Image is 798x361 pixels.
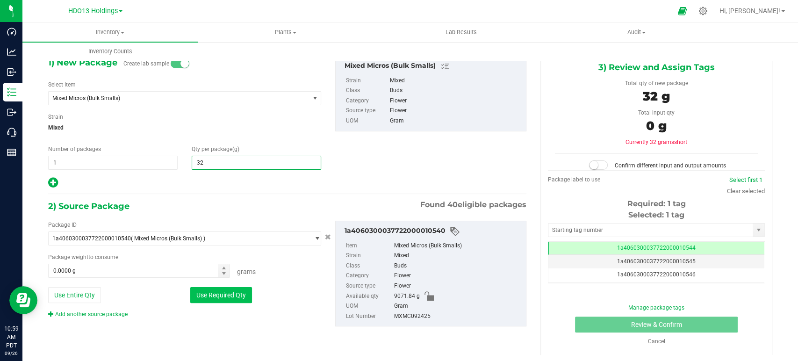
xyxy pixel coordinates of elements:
[394,291,420,302] span: 9071.84 g
[598,60,714,74] span: 3) Review and Assign Tags
[76,47,145,56] span: Inventory Counts
[48,254,118,260] span: Package to consume
[218,264,230,271] span: Increase value
[346,271,392,281] label: Category
[237,268,256,275] span: Grams
[7,148,16,157] inline-svg: Reports
[49,264,230,277] input: 0.0000 g
[549,28,724,36] span: Audit
[575,317,737,332] button: Review & Confirm
[198,28,373,36] span: Plants
[48,222,77,228] span: Package ID
[192,146,239,152] span: Qty per package
[638,109,675,116] span: Total input qty
[643,89,670,104] span: 32 g
[52,235,131,242] span: 1a4060300037722000010540
[390,116,521,126] div: Gram
[198,22,373,42] a: Plants
[346,301,392,311] label: UOM
[22,22,198,42] a: Inventory
[48,199,129,213] span: 2) Source Package
[48,56,117,70] span: 1) New Package
[394,251,521,261] div: Mixed
[48,80,76,89] label: Select Item
[131,235,205,242] span: ( Mixed Micros (Bulk Smalls) )
[346,116,388,126] label: UOM
[628,210,684,219] span: Selected: 1 tag
[346,96,388,106] label: Category
[346,241,392,251] label: Item
[9,286,37,314] iframe: Resource center
[390,76,521,86] div: Mixed
[617,245,696,251] span: 1a4060300037722000010544
[190,287,252,303] button: Use Required Qty
[4,325,18,350] p: 10:59 AM PDT
[346,261,392,271] label: Class
[48,181,58,188] span: Add new output
[549,22,724,42] a: Audit
[548,176,600,183] span: Package label to use
[394,241,521,251] div: Mixed Micros (Bulk Smalls)
[394,261,521,271] div: Buds
[7,67,16,77] inline-svg: Inbound
[22,42,198,61] a: Inventory Counts
[22,28,198,36] span: Inventory
[48,287,101,303] button: Use Entire Qty
[345,61,521,72] div: Mixed Micros (Bulk Smalls)
[374,22,549,42] a: Lab Results
[346,86,388,96] label: Class
[7,128,16,137] inline-svg: Call Center
[48,113,63,121] label: Strain
[394,301,521,311] div: Gram
[68,7,118,15] span: HDO13 Holdings
[447,200,458,209] span: 40
[309,232,321,245] span: select
[394,271,521,281] div: Flower
[647,338,665,345] a: Cancel
[390,86,521,96] div: Buds
[7,27,16,36] inline-svg: Dashboard
[346,76,388,86] label: Strain
[7,87,16,97] inline-svg: Inventory
[671,2,692,20] span: Open Ecommerce Menu
[548,224,753,237] input: Starting tag number
[697,7,709,15] div: Manage settings
[625,80,688,87] span: Total qty of new package
[48,121,321,135] span: Mixed
[52,95,295,101] span: Mixed Micros (Bulk Smalls)
[346,281,392,291] label: Source type
[123,57,169,71] label: Create lab sample
[625,139,687,145] span: Currently 32 grams
[7,108,16,117] inline-svg: Outbound
[346,311,392,322] label: Lot Number
[674,139,687,145] span: short
[615,162,726,169] span: Confirm different input and output amounts
[729,176,762,183] a: Select first 1
[617,271,696,278] span: 1a4060300037722000010546
[48,311,128,318] a: Add another source package
[346,291,392,302] label: Available qty
[48,146,101,152] span: Number of packages
[719,7,780,14] span: Hi, [PERSON_NAME]!
[646,118,667,133] span: 0 g
[433,28,489,36] span: Lab Results
[218,271,230,278] span: Decrease value
[753,224,764,237] span: select
[49,156,177,169] input: 1
[4,350,18,357] p: 09/26
[390,96,521,106] div: Flower
[394,281,521,291] div: Flower
[322,231,334,244] button: Cancel button
[727,188,765,195] a: Clear selected
[394,311,521,322] div: MXMC092425
[346,251,392,261] label: Strain
[7,47,16,57] inline-svg: Analytics
[617,258,696,265] span: 1a4060300037722000010545
[390,106,521,116] div: Flower
[627,199,685,208] span: Required: 1 tag
[72,254,88,260] span: weight
[628,304,684,311] a: Manage package tags
[309,92,321,105] span: select
[232,146,239,152] span: (g)
[420,199,526,210] span: Found eligible packages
